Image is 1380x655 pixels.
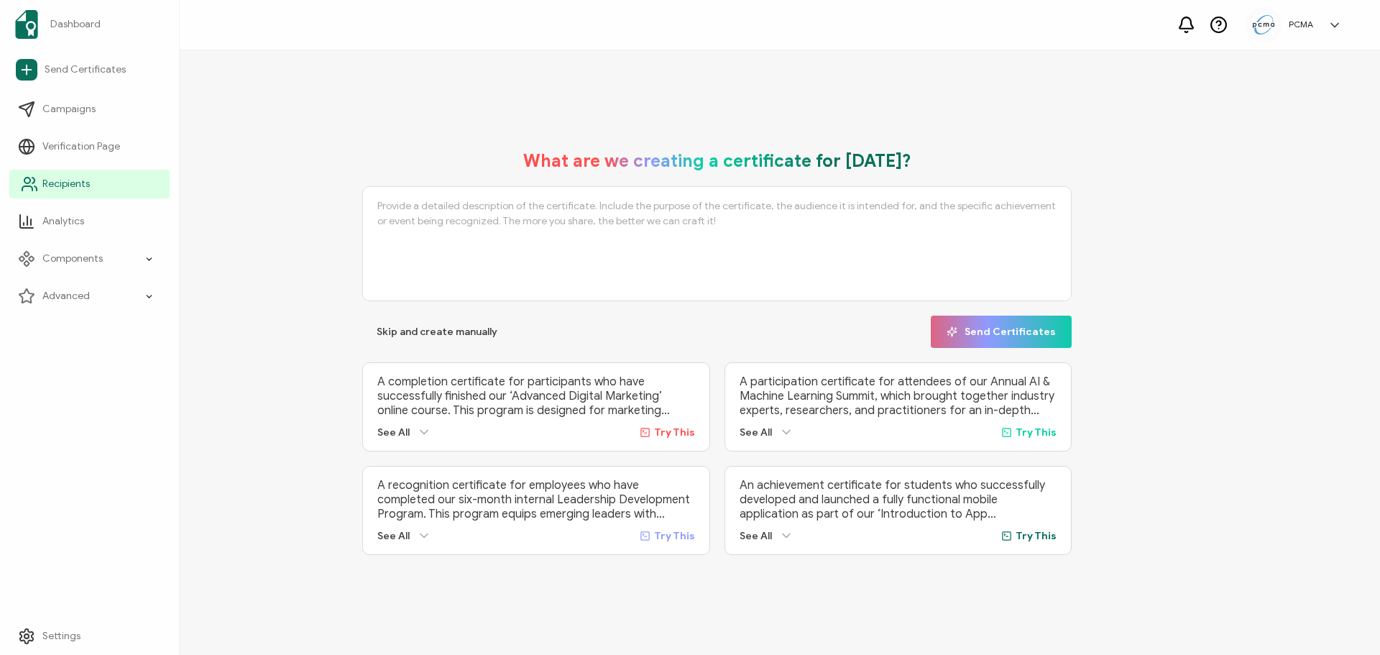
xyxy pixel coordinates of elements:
[42,102,96,116] span: Campaigns
[9,132,170,161] a: Verification Page
[9,95,170,124] a: Campaigns
[377,375,695,418] p: A completion certificate for participants who have successfully finished our ‘Advanced Digital Ma...
[740,426,772,439] span: See All
[1016,426,1057,439] span: Try This
[377,327,497,337] span: Skip and create manually
[377,426,410,439] span: See All
[1253,15,1274,35] img: 5c892e8a-a8c9-4ab0-b501-e22bba25706e.jpg
[362,316,512,348] button: Skip and create manually
[377,478,695,521] p: A recognition certificate for employees who have completed our six-month internal Leadership Deve...
[45,63,126,77] span: Send Certificates
[42,214,84,229] span: Analytics
[740,530,772,542] span: See All
[42,139,120,154] span: Verification Page
[740,478,1057,521] p: An achievement certificate for students who successfully developed and launched a fully functiona...
[523,150,911,172] h1: What are we creating a certificate for [DATE]?
[931,316,1072,348] button: Send Certificates
[654,426,695,439] span: Try This
[42,177,90,191] span: Recipients
[377,530,410,542] span: See All
[9,4,170,45] a: Dashboard
[9,622,170,651] a: Settings
[654,530,695,542] span: Try This
[42,252,103,266] span: Components
[42,629,80,643] span: Settings
[42,289,90,303] span: Advanced
[1016,530,1057,542] span: Try This
[9,170,170,198] a: Recipients
[1289,19,1313,29] h5: PCMA
[15,10,38,39] img: sertifier-logomark-colored.svg
[50,17,101,32] span: Dashboard
[740,375,1057,418] p: A participation certificate for attendees of our Annual AI & Machine Learning Summit, which broug...
[947,326,1056,337] span: Send Certificates
[9,53,170,86] a: Send Certificates
[9,207,170,236] a: Analytics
